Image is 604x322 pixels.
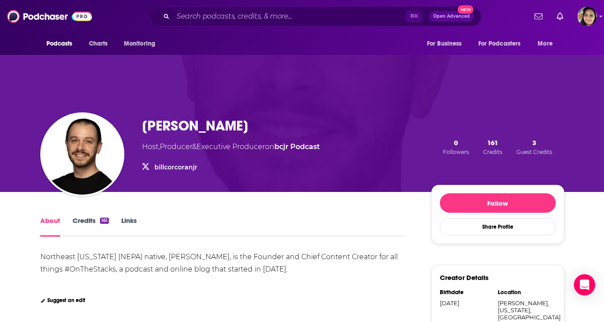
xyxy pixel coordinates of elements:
[429,11,474,22] button: Open AdvancedNew
[149,6,481,27] div: Search podcasts, credits, & more...
[481,138,505,156] button: 161Credits
[440,273,489,282] h3: Creator Details
[473,35,534,52] button: open menu
[121,216,137,237] a: Links
[100,218,109,224] div: 161
[443,149,469,155] span: Followers
[7,8,92,25] img: Podchaser - Follow, Share and Rate Podcasts
[532,138,536,147] span: 3
[574,274,595,295] div: Open Intercom Messenger
[40,35,84,52] button: open menu
[577,7,597,26] img: User Profile
[440,289,492,296] div: Birthdate
[89,38,108,50] span: Charts
[124,38,155,50] span: Monitoring
[440,218,556,235] button: Share Profile
[483,149,502,155] span: Credits
[406,11,422,22] span: ⌘ K
[421,35,473,52] button: open menu
[142,142,158,151] span: Host
[154,163,197,171] a: billcorcoranjr
[531,9,546,24] a: Show notifications dropdown
[440,299,492,307] div: [DATE]
[458,5,473,14] span: New
[516,149,552,155] span: Guest Credits
[274,142,320,151] a: bcjr Podcast
[454,138,458,147] span: 0
[440,138,472,156] button: 0Followers
[40,297,86,303] a: Suggest an edit
[538,38,553,50] span: More
[42,114,123,195] img: Bill Corcoran Jr.
[498,289,550,296] div: Location
[478,38,521,50] span: For Podcasters
[196,142,265,151] span: Executive Producer
[192,142,196,151] span: &
[40,216,60,237] a: About
[531,35,564,52] button: open menu
[173,9,406,23] input: Search podcasts, credits, & more...
[40,253,400,273] div: Northeast [US_STATE] (NEPA) native, [PERSON_NAME], is the Founder and Chief Content Creator for a...
[73,216,109,237] a: Credits161
[160,142,192,151] span: Producer
[577,7,597,26] button: Show profile menu
[46,38,73,50] span: Podcasts
[83,35,113,52] a: Charts
[440,193,556,213] button: Follow
[427,38,462,50] span: For Business
[553,9,567,24] a: Show notifications dropdown
[158,142,160,151] span: ,
[487,138,498,147] span: 161
[118,35,167,52] button: open menu
[514,138,555,156] button: 3Guest Credits
[577,7,597,26] span: Logged in as shelbyjanner
[498,299,550,321] div: [PERSON_NAME], [US_STATE], [GEOGRAPHIC_DATA]
[265,142,320,151] span: on
[142,117,248,134] h1: [PERSON_NAME]
[433,14,470,19] span: Open Advanced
